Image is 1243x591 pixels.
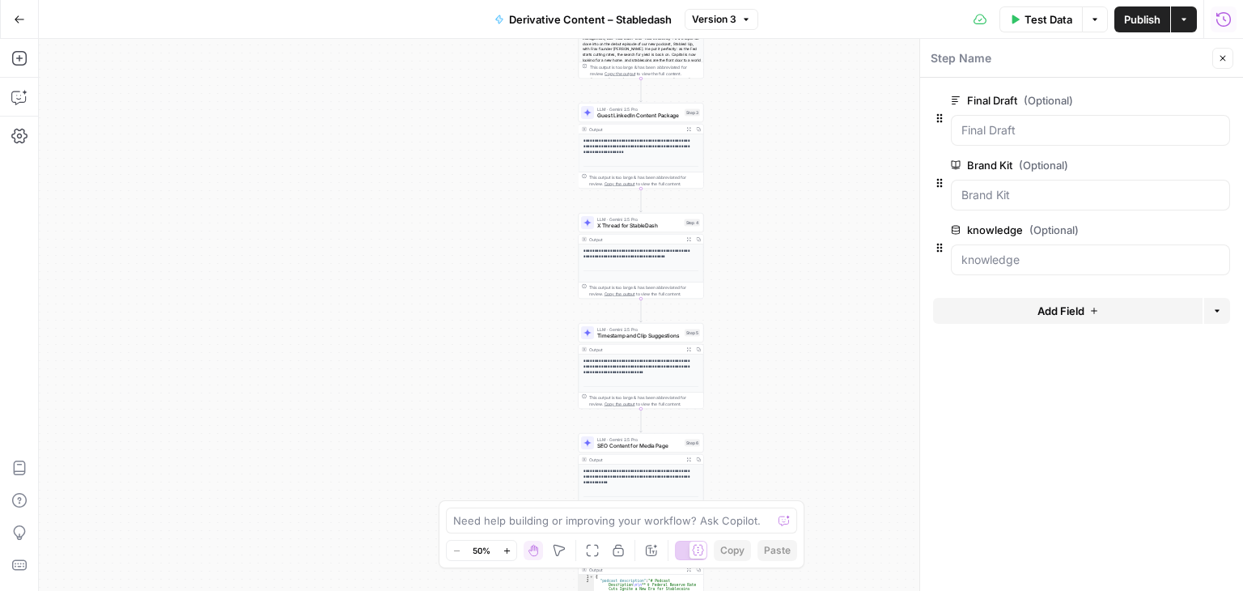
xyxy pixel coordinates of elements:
[597,442,681,450] span: SEO Content for Media Page
[640,409,643,432] g: Edge from step_5 to step_6
[605,71,635,76] span: Copy the output
[951,157,1139,173] label: Brand Kit
[589,284,700,297] div: This output is too large & has been abbreviated for review. to view the full content.
[605,291,635,296] span: Copy the output
[961,252,1220,268] input: knowledge
[589,236,681,243] div: Output
[589,575,594,579] span: Toggle code folding, rows 1 through 3
[589,394,700,407] div: This output is too large & has been abbreviated for review. to view the full content.
[1025,11,1072,28] span: Test Data
[640,299,643,322] g: Edge from step_4 to step_5
[597,106,681,113] span: LLM · Gemini 2.5 Pro
[579,575,594,579] div: 1
[605,181,635,186] span: Copy the output
[1029,222,1079,238] span: (Optional)
[597,216,681,223] span: LLM · Gemini 2.5 Pro
[597,436,681,443] span: LLM · Gemini 2.5 Pro
[951,92,1139,108] label: Final Draft
[640,79,643,102] g: Edge from step_2 to step_3
[951,222,1139,238] label: knowledge
[597,332,681,340] span: Timestamp and Clip Suggestions
[1019,157,1068,173] span: (Optional)
[933,298,1203,324] button: Add Field
[685,219,701,227] div: Step 4
[692,12,736,27] span: Version 3
[720,543,745,558] span: Copy
[685,330,700,337] div: Step 5
[961,122,1220,138] input: Final Draft
[597,112,681,120] span: Guest LinkedIn Content Package
[597,326,681,333] span: LLM · Gemini 2.5 Pro
[1114,6,1170,32] button: Publish
[605,402,635,406] span: Copy the output
[589,457,681,463] div: Output
[473,544,490,557] span: 50%
[764,543,791,558] span: Paste
[589,347,681,353] div: Output
[589,64,700,77] div: This output is too large & has been abbreviated for review. to view the full content.
[589,174,700,187] div: This output is too large & has been abbreviated for review. to view the full content.
[757,540,797,561] button: Paste
[1124,11,1160,28] span: Publish
[1024,92,1073,108] span: (Optional)
[714,540,751,561] button: Copy
[685,9,758,30] button: Version 3
[509,11,672,28] span: Derivative Content – Stabledash
[999,6,1082,32] button: Test Data
[961,187,1220,203] input: Brand Kit
[685,440,700,447] div: Step 6
[597,222,681,230] span: X Thread for StableDash
[1037,303,1084,319] span: Add Field
[640,189,643,212] g: Edge from step_3 to step_4
[485,6,681,32] button: Derivative Content – Stabledash
[589,567,681,573] div: Output
[589,126,681,133] div: Output
[685,109,700,117] div: Step 3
